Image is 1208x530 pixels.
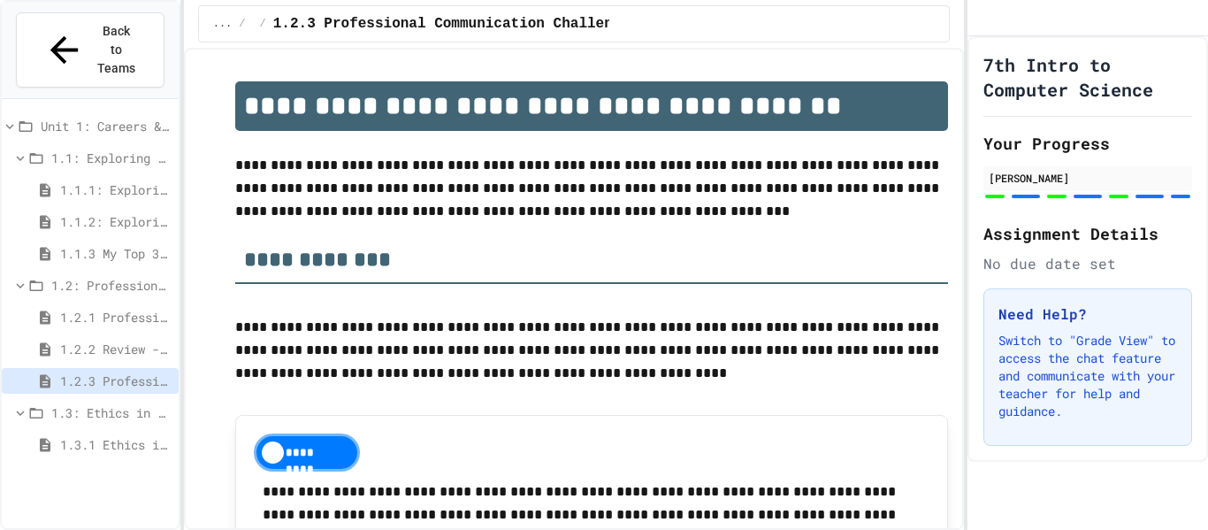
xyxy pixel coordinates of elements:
[16,12,164,88] button: Back to Teams
[998,332,1177,420] p: Switch to "Grade View" to access the chat feature and communicate with your teacher for help and ...
[60,212,172,231] span: 1.1.2: Exploring CS Careers - Review
[273,13,630,35] span: 1.2.3 Professional Communication Challenge
[998,303,1177,325] h3: Need Help?
[60,308,172,326] span: 1.2.1 Professional Communication
[260,17,266,31] span: /
[983,131,1192,156] h2: Your Progress
[989,170,1187,186] div: [PERSON_NAME]
[60,340,172,358] span: 1.2.2 Review - Professional Communication
[96,22,137,78] span: Back to Teams
[983,253,1192,274] div: No due date set
[213,17,233,31] span: ...
[60,435,172,454] span: 1.3.1 Ethics in Computer Science
[983,52,1192,102] h1: 7th Intro to Computer Science
[239,17,245,31] span: /
[51,403,172,422] span: 1.3: Ethics in Computing
[60,181,172,199] span: 1.1.1: Exploring CS Careers
[983,221,1192,246] h2: Assignment Details
[51,276,172,295] span: 1.2: Professional Communication
[60,244,172,263] span: 1.1.3 My Top 3 CS Careers!
[41,117,172,135] span: Unit 1: Careers & Professionalism
[60,372,172,390] span: 1.2.3 Professional Communication Challenge
[51,149,172,167] span: 1.1: Exploring CS Careers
